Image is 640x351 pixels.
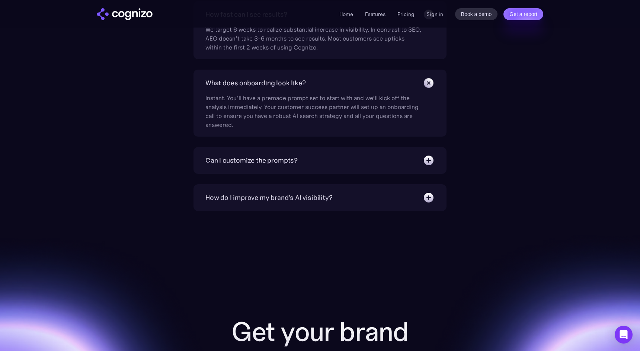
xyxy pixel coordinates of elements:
[205,192,332,203] div: How do I improve my brand's AI visibility?
[205,20,421,52] div: We target 6 weeks to realize substantial increase in visibility. In contrast to SEO, AEO doesn’t ...
[365,11,385,17] a: Features
[455,8,498,20] a: Book a demo
[205,155,298,166] div: Can I customize the prompts?
[97,8,153,20] img: cognizo logo
[205,78,305,88] div: What does onboarding look like?
[97,8,153,20] a: home
[397,11,415,17] a: Pricing
[205,89,421,129] div: Instant. You’ll have a premade prompt set to start with and we’ll kick off the analysis immediate...
[426,10,443,19] a: Sign in
[339,11,353,17] a: Home
[503,8,543,20] a: Get a report
[615,326,633,344] div: Open Intercom Messenger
